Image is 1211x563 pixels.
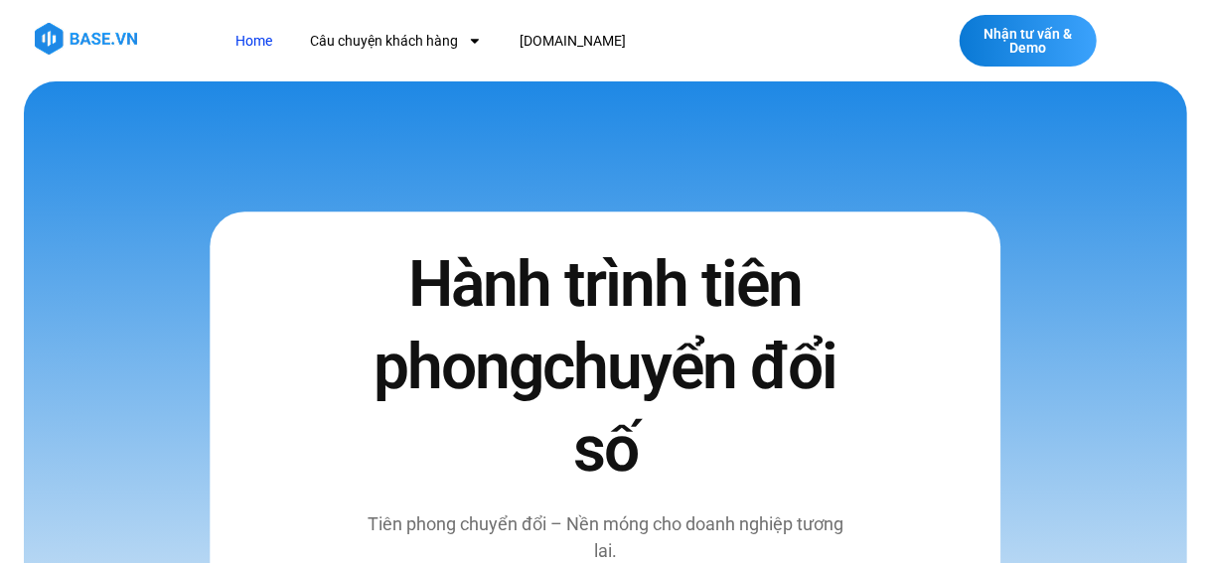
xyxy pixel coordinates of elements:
a: Câu chuyện khách hàng [295,23,497,60]
a: Home [221,23,287,60]
h2: Hành trình tiên phong [363,243,847,492]
a: [DOMAIN_NAME] [505,23,641,60]
span: chuyển đổi số [542,330,836,487]
nav: Menu [221,23,863,60]
a: Nhận tư vấn & Demo [960,15,1097,67]
span: Nhận tư vấn & Demo [980,27,1077,55]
